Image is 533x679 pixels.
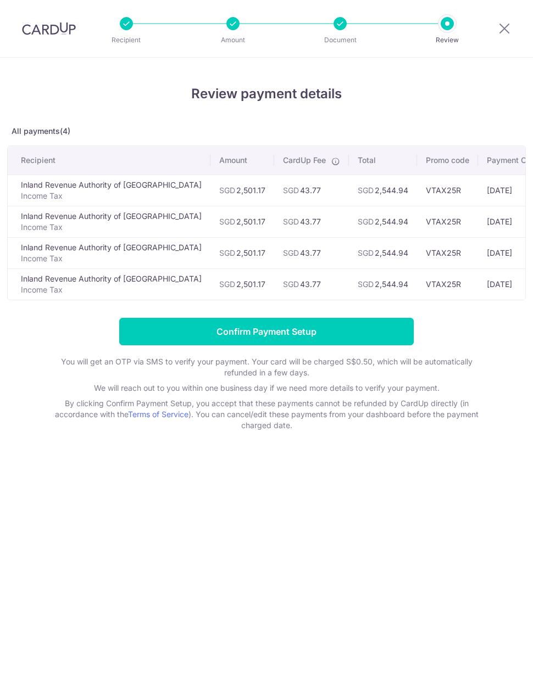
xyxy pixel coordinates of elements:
[202,35,264,46] p: Amount
[96,35,157,46] p: Recipient
[358,279,374,289] span: SGD
[274,175,349,206] td: 43.77
[358,217,374,226] span: SGD
[417,268,478,300] td: VTAX25R
[21,253,202,264] p: Income Tax
[219,248,235,257] span: SGD
[21,190,202,201] p: Income Tax
[210,268,274,300] td: 2,501.17
[7,84,526,104] h4: Review payment details
[417,35,478,46] p: Review
[349,268,417,300] td: 2,544.94
[8,268,210,300] td: Inland Revenue Authority of [GEOGRAPHIC_DATA]
[47,398,486,431] p: By clicking Confirm Payment Setup, you accept that these payments cannot be refunded by CardUp di...
[349,237,417,268] td: 2,544.94
[8,206,210,237] td: Inland Revenue Authority of [GEOGRAPHIC_DATA]
[210,146,274,175] th: Amount
[417,206,478,237] td: VTAX25R
[274,206,349,237] td: 43.77
[47,356,486,378] p: You will get an OTP via SMS to verify your payment. Your card will be charged S$0.50, which will ...
[7,126,526,137] p: All payments(4)
[128,409,188,419] a: Terms of Service
[358,248,374,257] span: SGD
[219,279,235,289] span: SGD
[283,186,299,195] span: SGD
[283,248,299,257] span: SGD
[119,318,414,345] input: Confirm Payment Setup
[349,175,417,206] td: 2,544.94
[417,237,478,268] td: VTAX25R
[8,175,210,206] td: Inland Revenue Authority of [GEOGRAPHIC_DATA]
[219,186,235,195] span: SGD
[274,237,349,268] td: 43.77
[358,186,374,195] span: SGD
[8,237,210,268] td: Inland Revenue Authority of [GEOGRAPHIC_DATA]
[219,217,235,226] span: SGD
[349,206,417,237] td: 2,544.94
[283,155,326,166] span: CardUp Fee
[210,237,274,268] td: 2,501.17
[47,383,486,394] p: We will reach out to you within one business day if we need more details to verify your payment.
[417,146,478,175] th: Promo code
[349,146,417,175] th: Total
[8,146,210,175] th: Recipient
[283,279,299,289] span: SGD
[22,22,76,35] img: CardUp
[21,222,202,233] p: Income Tax
[417,175,478,206] td: VTAX25R
[21,284,202,295] p: Income Tax
[274,268,349,300] td: 43.77
[210,175,274,206] td: 2,501.17
[309,35,371,46] p: Document
[283,217,299,226] span: SGD
[210,206,274,237] td: 2,501.17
